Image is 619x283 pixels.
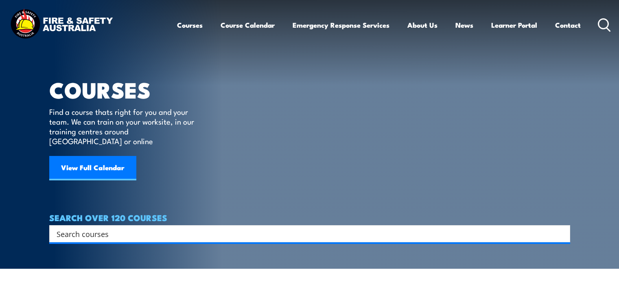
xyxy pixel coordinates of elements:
[57,228,552,240] input: Search input
[293,14,389,36] a: Emergency Response Services
[58,228,554,239] form: Search form
[407,14,437,36] a: About Us
[49,213,570,222] h4: SEARCH OVER 120 COURSES
[177,14,203,36] a: Courses
[49,80,206,99] h1: COURSES
[221,14,275,36] a: Course Calendar
[491,14,537,36] a: Learner Portal
[555,14,581,36] a: Contact
[455,14,473,36] a: News
[49,107,198,146] p: Find a course thats right for you and your team. We can train on your worksite, in our training c...
[556,228,567,239] button: Search magnifier button
[49,156,136,180] a: View Full Calendar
